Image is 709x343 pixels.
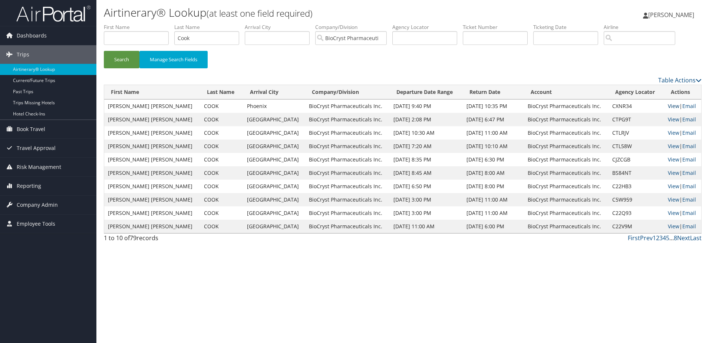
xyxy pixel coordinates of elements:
td: | [664,180,701,193]
td: | [664,140,701,153]
td: BioCryst Pharmaceuticals Inc. [305,180,390,193]
td: [DATE] 8:45 AM [390,166,463,180]
td: BioCryst Pharmaceuticals Inc. [305,113,390,126]
a: Email [682,183,696,190]
button: Search [104,51,139,68]
td: [DATE] 8:35 PM [390,153,463,166]
td: BioCryst Pharmaceuticals Inc. [305,126,390,140]
td: [PERSON_NAME] [PERSON_NAME] [104,153,200,166]
td: [DATE] 8:00 PM [463,180,524,193]
th: Return Date: activate to sort column ascending [463,85,524,99]
span: Employee Tools [17,215,55,233]
th: Account: activate to sort column ascending [524,85,609,99]
td: [GEOGRAPHIC_DATA] [243,180,305,193]
span: Dashboards [17,26,47,45]
td: [GEOGRAPHIC_DATA] [243,153,305,166]
span: 79 [130,234,136,242]
a: View [668,169,679,176]
td: [DATE] 3:00 PM [390,206,463,220]
td: | [664,206,701,220]
a: 2 [656,234,659,242]
td: BioCryst Pharmaceuticals Inc. [305,99,390,113]
td: [PERSON_NAME] [PERSON_NAME] [104,99,200,113]
td: BioCryst Pharmaceuticals Inc. [524,99,609,113]
a: Email [682,143,696,150]
td: CJZCGB [609,153,664,166]
label: Arrival City [245,23,315,31]
a: 8 [674,234,677,242]
td: BioCryst Pharmaceuticals Inc. [524,180,609,193]
td: BioCryst Pharmaceuticals Inc. [524,153,609,166]
h1: Airtinerary® Lookup [104,5,502,20]
td: [PERSON_NAME] [PERSON_NAME] [104,140,200,153]
td: [PERSON_NAME] [PERSON_NAME] [104,206,200,220]
td: [DATE] 6:50 PM [390,180,463,193]
a: 5 [666,234,669,242]
a: Email [682,129,696,136]
td: COOK [200,113,243,126]
a: View [668,102,679,110]
small: (at least one field required) [207,7,313,19]
td: | [664,166,701,180]
span: Book Travel [17,120,45,138]
a: View [668,209,679,216]
a: View [668,116,679,123]
th: First Name: activate to sort column ascending [104,85,200,99]
th: Last Name: activate to sort column ascending [200,85,243,99]
td: BioCryst Pharmaceuticals Inc. [524,126,609,140]
td: C5W959 [609,193,664,206]
div: 1 to 10 of records [104,233,245,246]
td: [DATE] 11:00 AM [390,220,463,233]
td: | [664,220,701,233]
td: | [664,99,701,113]
td: CTLRJV [609,126,664,140]
th: Company/Division [305,85,390,99]
a: Email [682,223,696,230]
td: [DATE] 9:40 PM [390,99,463,113]
td: [GEOGRAPHIC_DATA] [243,140,305,153]
td: C22V9M [609,220,664,233]
td: COOK [200,140,243,153]
span: Reporting [17,177,41,195]
td: [GEOGRAPHIC_DATA] [243,113,305,126]
td: [PERSON_NAME] [PERSON_NAME] [104,220,200,233]
td: BioCryst Pharmaceuticals Inc. [305,153,390,166]
a: View [668,143,679,150]
td: COOK [200,99,243,113]
a: Next [677,234,690,242]
a: [PERSON_NAME] [643,4,702,26]
td: [PERSON_NAME] [PERSON_NAME] [104,166,200,180]
a: View [668,183,679,190]
td: [GEOGRAPHIC_DATA] [243,220,305,233]
td: BioCryst Pharmaceuticals Inc. [524,166,609,180]
td: [DATE] 3:00 PM [390,193,463,206]
td: BioCryst Pharmaceuticals Inc. [305,166,390,180]
td: CTPG9T [609,113,664,126]
td: COOK [200,153,243,166]
td: BioCryst Pharmaceuticals Inc. [305,140,390,153]
td: [PERSON_NAME] [PERSON_NAME] [104,113,200,126]
span: Trips [17,45,29,64]
a: First [628,234,640,242]
label: Ticket Number [463,23,533,31]
a: Email [682,196,696,203]
td: [DATE] 6:47 PM [463,113,524,126]
a: Email [682,156,696,163]
button: Manage Search Fields [139,51,208,68]
td: [PERSON_NAME] [PERSON_NAME] [104,193,200,206]
td: [DATE] 11:00 AM [463,126,524,140]
td: | [664,113,701,126]
label: Last Name [174,23,245,31]
td: Phoenix [243,99,305,113]
span: Travel Approval [17,139,56,157]
a: Email [682,209,696,216]
td: BioCryst Pharmaceuticals Inc. [305,220,390,233]
td: BioCryst Pharmaceuticals Inc. [524,220,609,233]
td: [DATE] 6:30 PM [463,153,524,166]
td: [GEOGRAPHIC_DATA] [243,193,305,206]
td: BS84NT [609,166,664,180]
td: [GEOGRAPHIC_DATA] [243,166,305,180]
td: C22Q93 [609,206,664,220]
td: [DATE] 10:10 AM [463,140,524,153]
td: BioCryst Pharmaceuticals Inc. [524,113,609,126]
